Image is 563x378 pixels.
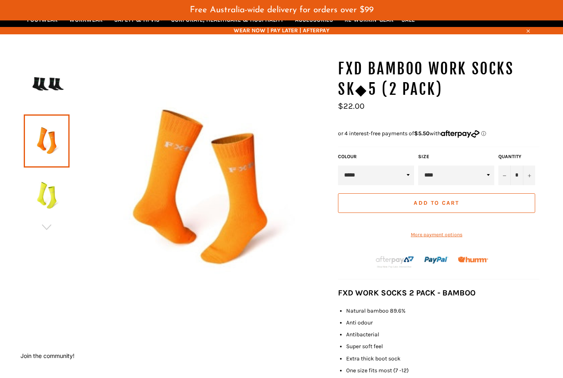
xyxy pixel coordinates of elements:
[346,355,539,362] li: Extra thick boot sock
[498,166,511,185] button: Reduce item quantity by one
[346,342,539,350] li: Super soft feel
[28,173,65,218] img: FXD BAMBOO WORK SOCKS SK◆5 (2 Pack)
[375,255,415,269] img: Afterpay-Logo-on-dark-bg_large.png
[20,352,74,359] button: Join the community!
[523,166,535,185] button: Increase item quantity by one
[338,101,365,111] span: $22.00
[498,153,535,160] label: Quantity
[24,27,539,34] span: WEAR NOW | PAY LATER | AFTERPAY
[346,331,539,338] li: Antibacterial
[418,153,494,160] label: Size
[458,257,488,263] img: Humm_core_logo_RGB-01_300x60px_small_195d8312-4386-4de7-b182-0ef9b6303a37.png
[338,153,414,160] label: Colour
[346,307,539,315] li: Natural bamboo 89.6%
[424,248,448,272] img: paypal.png
[338,59,539,99] h1: FXD BAMBOO WORK SOCKS SK◆5 (2 Pack)
[414,199,459,206] span: Add to Cart
[346,319,539,327] li: Anti odour
[346,367,409,374] span: One size fits most (7 -12)
[190,6,374,14] span: Free Australia-wide delivery for orders over $99
[28,64,65,109] img: FXD BAMBOO WORK SOCKS SK◆5 (2 Pack) - Workin' Gear
[70,59,330,319] img: FXD BAMBOO WORK SOCKS SK◆5 (2 Pack) - Workin' Gear
[338,288,475,297] strong: FXD WORK SOCKS 2 PACK - BAMBOO
[338,193,535,213] button: Add to Cart
[338,231,535,238] a: More payment options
